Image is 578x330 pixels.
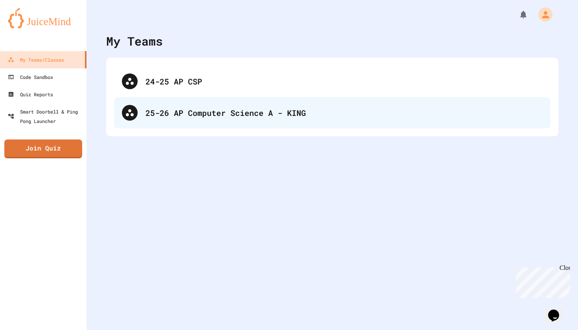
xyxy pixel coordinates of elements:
[8,90,53,99] div: Quiz Reports
[145,75,543,87] div: 24-25 AP CSP
[145,107,543,119] div: 25-26 AP Computer Science A - KING
[4,139,82,158] a: Join Quiz
[8,72,53,82] div: Code Sandbox
[530,5,554,24] div: My Account
[8,55,64,64] div: My Teams/Classes
[114,97,550,128] div: 25-26 AP Computer Science A - KING
[504,8,530,21] div: My Notifications
[8,107,83,126] div: Smart Doorbell & Ping Pong Launcher
[8,8,79,28] img: logo-orange.svg
[3,3,54,50] div: Chat with us now!Close
[545,299,570,322] iframe: chat widget
[114,66,550,97] div: 24-25 AP CSP
[106,32,163,50] div: My Teams
[513,264,570,298] iframe: chat widget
